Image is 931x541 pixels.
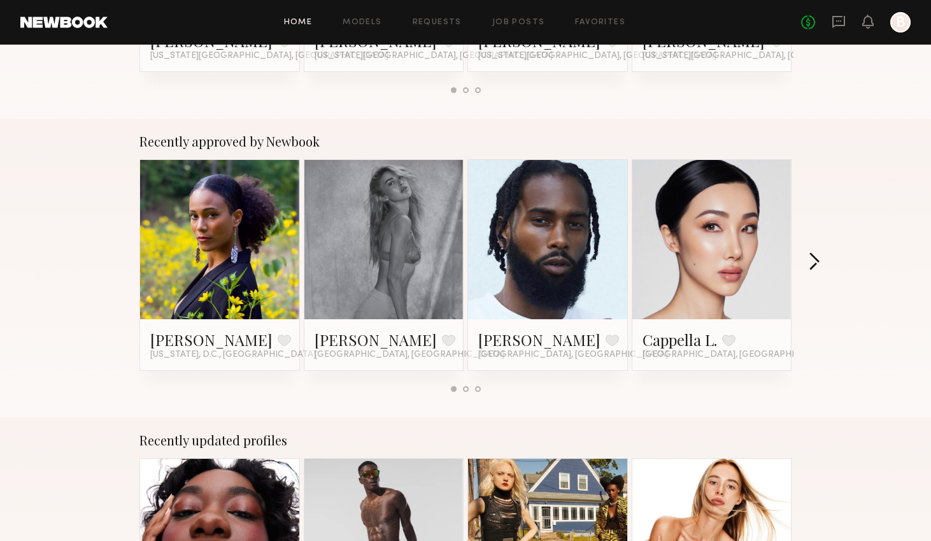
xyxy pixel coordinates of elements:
a: Favorites [575,18,625,27]
span: [GEOGRAPHIC_DATA], [GEOGRAPHIC_DATA] [643,350,832,360]
a: Models [343,18,381,27]
a: Cappella L. [643,329,717,350]
span: [GEOGRAPHIC_DATA], [GEOGRAPHIC_DATA] [478,350,668,360]
div: Recently approved by Newbook [139,134,792,149]
span: [US_STATE][GEOGRAPHIC_DATA], [GEOGRAPHIC_DATA] [643,51,881,61]
a: [PERSON_NAME] [150,329,273,350]
div: Recently updated profiles [139,433,792,448]
a: [PERSON_NAME] [478,329,601,350]
a: B [890,12,911,32]
a: Job Posts [492,18,545,27]
span: [GEOGRAPHIC_DATA], [GEOGRAPHIC_DATA] [315,350,504,360]
span: [US_STATE][GEOGRAPHIC_DATA], [GEOGRAPHIC_DATA] [150,51,388,61]
a: Home [284,18,313,27]
a: [PERSON_NAME] [315,329,437,350]
span: [US_STATE][GEOGRAPHIC_DATA], [GEOGRAPHIC_DATA] [478,51,716,61]
span: [US_STATE], D.C., [GEOGRAPHIC_DATA] [150,350,316,360]
a: Requests [413,18,462,27]
span: [US_STATE][GEOGRAPHIC_DATA], [GEOGRAPHIC_DATA] [315,51,553,61]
